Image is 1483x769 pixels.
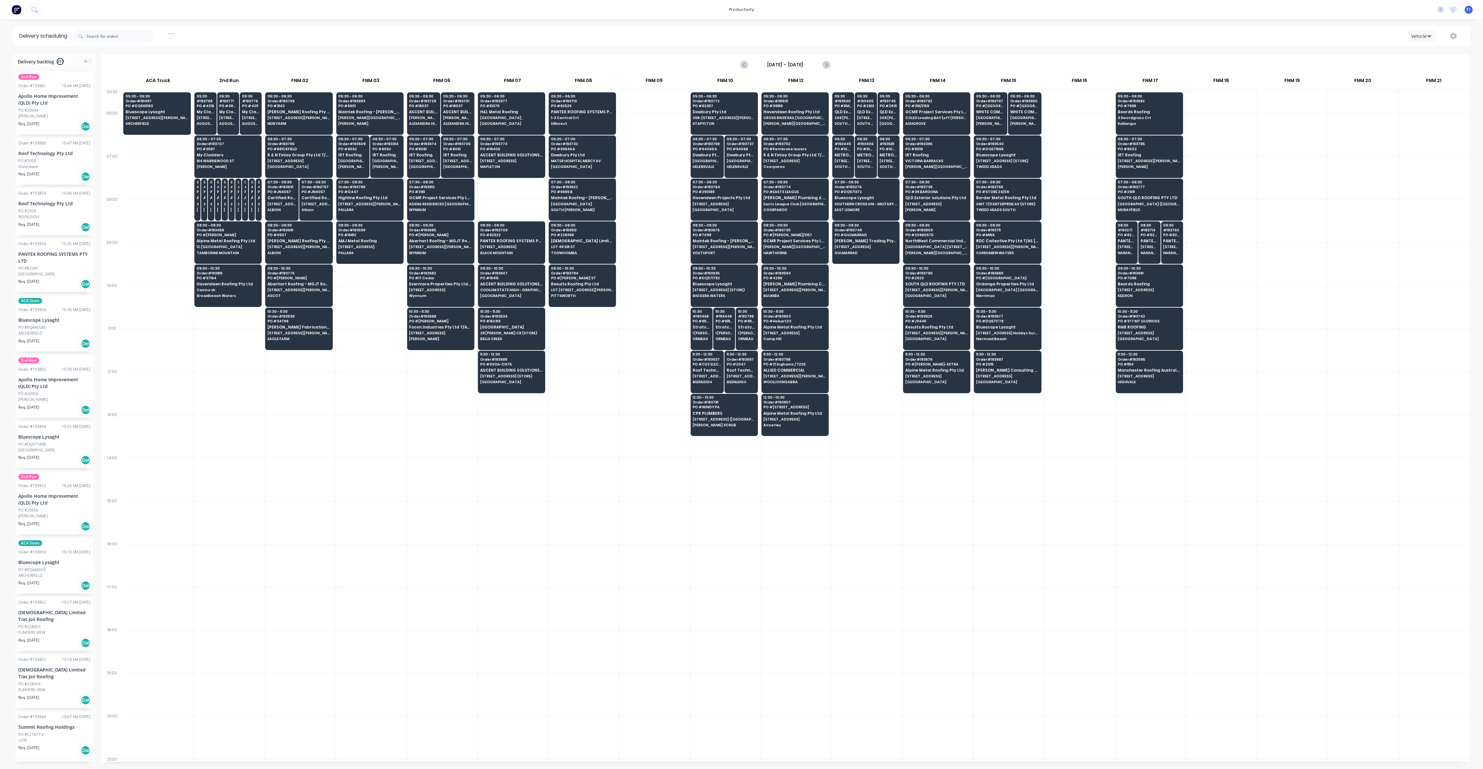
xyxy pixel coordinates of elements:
[880,137,897,141] span: 06:30
[18,74,39,80] span: 2nd Run
[443,137,472,141] span: 06:30 - 07:30
[905,180,968,184] span: 07:30 - 08:30
[976,116,1005,120] span: [GEOGRAPHIC_DATA] [STREET_ADDRESS]
[267,185,296,189] span: Order # 193631
[338,99,401,103] span: Order # 193693
[835,94,852,98] span: 05:30
[1118,165,1180,169] span: [PERSON_NAME]
[693,185,755,189] span: Order # 193764
[905,99,968,103] span: Order # 193782
[551,99,613,103] span: Order # 193713
[857,165,875,169] span: SOUTH LISMORE
[976,122,1005,125] span: [PERSON_NAME][GEOGRAPHIC_DATA]
[880,159,897,163] span: [STREET_ADDRESS][PERSON_NAME] (STORE)
[126,99,188,103] span: Order # 191487
[242,94,260,98] span: 05:30
[1118,153,1180,157] span: IRT Roofing
[338,185,401,189] span: Order # 193788
[835,142,852,146] span: # 193445
[1118,180,1180,184] span: 07:30 - 08:30
[693,94,755,98] span: 05:30 - 06:30
[267,110,330,114] span: [PERSON_NAME] Roofing Pty Ltd
[18,158,36,164] div: PO #2059
[880,99,897,103] span: # 193745
[126,104,188,108] span: PO # DQ565193
[443,110,472,114] span: ASCENT BUILDING SOLUTIONS PTY LTD
[409,147,438,151] span: PO # 8061
[1408,31,1437,42] button: Vehicle
[835,137,852,141] span: 06:30
[242,110,260,114] span: My Cladders
[905,137,968,141] span: 06:30 - 07:30
[976,153,1039,157] span: Bluescope Lysaght
[242,116,260,120] span: [STREET_ADDRESS] (STORE)
[242,104,260,108] span: PO # 4211
[763,116,826,120] span: CROSS RIVER RAIL [GEOGRAPHIC_DATA]
[123,75,193,89] div: ACA Truck
[857,122,875,125] span: SOUTH MURWILLUMBAH
[693,165,722,169] span: HELENSVALE
[727,142,756,146] span: Order # 193737
[409,180,471,184] span: 07:30 - 08:30
[443,99,472,103] span: Order # 193701
[905,110,968,114] span: GCMR Project Services Pty Ltd
[302,185,331,189] span: Order # 193757
[443,165,472,169] span: [GEOGRAPHIC_DATA]
[267,147,330,151] span: PO # BRICKFIELD
[219,122,237,125] span: AUGUSTINE HEIGHTS
[480,99,543,103] span: Order # 193377
[443,116,472,120] span: [PERSON_NAME][GEOGRAPHIC_DATA] (Access via [PERSON_NAME][GEOGRAPHIC_DATA])
[976,137,1039,141] span: 06:30 - 07:30
[197,185,199,189] span: # 192984
[338,159,367,163] span: [GEOGRAPHIC_DATA]
[372,153,401,157] span: IRT Roofing
[267,116,330,120] span: [STREET_ADDRESS][PERSON_NAME]
[480,110,543,114] span: H&L Metal Roofing
[480,122,543,125] span: [GEOGRAPHIC_DATA]
[905,142,968,146] span: Order # 193386
[197,122,214,125] span: AUGUSTINE HEIGHTS
[880,116,897,120] span: 208 [PERSON_NAME] Dve
[480,142,543,146] span: Order # 193773
[1118,142,1180,146] span: Order # 193785
[727,137,756,141] span: 06:30 - 07:30
[693,104,755,108] span: PO # 82357
[409,153,438,157] span: IRT Roofing
[727,153,756,157] span: Dowbury Pty Ltd
[1118,147,1180,151] span: PO # 8002
[763,165,826,169] span: Coorparoo
[338,94,401,98] span: 05:30 - 06:30
[1398,75,1469,89] div: FNM 21
[443,159,472,163] span: [STREET_ADDRESS]
[267,99,330,103] span: Order # 193769
[267,94,330,98] span: 05:30 - 06:30
[409,110,438,114] span: ASCENT BUILDING SOLUTIONS PTY LTD
[480,137,543,141] span: 06:30 - 07:30
[976,165,1039,169] span: TWEED HEADS
[905,94,968,98] span: 05:30 - 06:30
[409,185,471,189] span: Order # 193812
[1467,7,1471,13] span: F1
[443,94,472,98] span: 05:30 - 06:30
[905,153,968,157] span: IRT Roofing
[1010,104,1039,108] span: PO # [GEOGRAPHIC_DATA]
[267,104,330,108] span: PO # 3142
[409,159,438,163] span: [STREET_ADDRESS]
[409,104,438,108] span: PO # 18037
[338,180,401,184] span: 07:30 - 08:30
[973,75,1044,89] div: FNM 15
[763,122,826,125] span: [PERSON_NAME][GEOGRAPHIC_DATA]
[18,113,90,119] div: [PERSON_NAME]
[267,142,330,146] span: Order # 193765
[857,142,875,146] span: # 193406
[902,75,973,89] div: FNM 14
[443,142,472,146] span: Order # 193705
[551,94,613,98] span: 05:30 - 06:30
[197,137,259,141] span: 06:30 - 07:30
[693,99,755,103] span: Order # 193772
[1118,116,1180,120] span: 3 Swordgrass Crt
[763,99,826,103] span: Order # 191931
[857,104,875,108] span: PO # 2613
[197,180,199,184] span: 07:30
[905,116,968,120] span: COLES Loading BAY (off [PERSON_NAME][GEOGRAPHIC_DATA]) [STREET_ADDRESS][PERSON_NAME]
